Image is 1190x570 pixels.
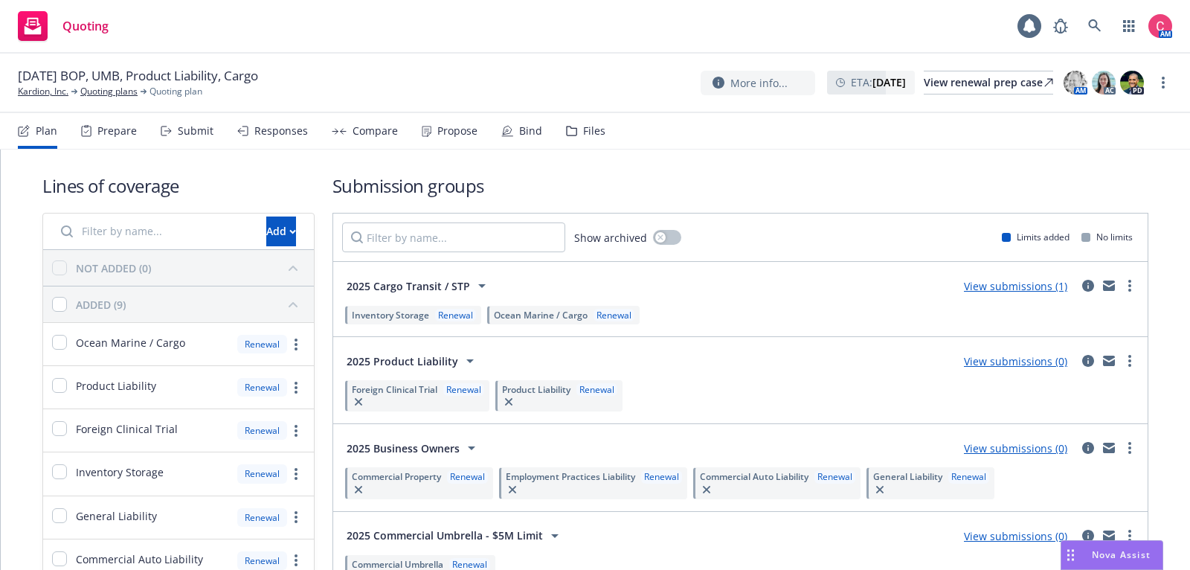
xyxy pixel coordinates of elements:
[76,421,178,437] span: Foreign Clinical Trial
[76,335,185,350] span: Ocean Marine / Cargo
[1079,352,1097,370] a: circleInformation
[237,421,287,440] div: Renewal
[1121,277,1139,295] a: more
[1061,540,1163,570] button: Nova Assist
[287,422,305,440] a: more
[1002,231,1070,243] div: Limits added
[1064,71,1087,95] img: photo
[76,297,126,313] div: ADDED (9)
[76,260,151,276] div: NOT ADDED (0)
[266,217,296,246] button: Add
[701,71,815,95] button: More info...
[287,508,305,526] a: more
[266,217,296,246] div: Add
[342,521,568,551] button: 2025 Commercial Umbrella - $5M Limit
[342,271,495,301] button: 2025 Cargo Transit / STP
[97,125,137,137] div: Prepare
[964,279,1067,293] a: View submissions (1)
[237,335,287,353] div: Renewal
[342,222,565,252] input: Filter by name...
[347,353,458,369] span: 2025 Product Liability
[347,528,543,543] span: 2025 Commercial Umbrella - $5M Limit
[352,309,429,321] span: Inventory Storage
[178,125,213,137] div: Submit
[437,125,477,137] div: Propose
[1061,541,1080,569] div: Drag to move
[62,20,109,32] span: Quoting
[18,85,68,98] a: Kardion, Inc.
[964,354,1067,368] a: View submissions (0)
[287,551,305,569] a: more
[1121,352,1139,370] a: more
[332,173,1148,198] h1: Submission groups
[873,470,942,483] span: General Liability
[872,75,906,89] strong: [DATE]
[1079,439,1097,457] a: circleInformation
[76,464,164,480] span: Inventory Storage
[42,173,315,198] h1: Lines of coverage
[237,508,287,527] div: Renewal
[814,470,855,483] div: Renewal
[1100,527,1118,545] a: mail
[76,292,305,316] button: ADDED (9)
[237,551,287,570] div: Renewal
[1100,439,1118,457] a: mail
[1081,231,1133,243] div: No limits
[641,470,682,483] div: Renewal
[237,464,287,483] div: Renewal
[574,230,647,246] span: Show archived
[18,67,258,85] span: [DATE] BOP, UMB, Product Liability, Cargo
[583,125,605,137] div: Files
[924,71,1053,95] a: View renewal prep case
[1121,527,1139,545] a: more
[964,529,1067,543] a: View submissions (0)
[494,309,588,321] span: Ocean Marine / Cargo
[1121,439,1139,457] a: more
[594,309,634,321] div: Renewal
[519,125,542,137] div: Bind
[1079,527,1097,545] a: circleInformation
[52,217,257,246] input: Filter by name...
[1092,71,1116,95] img: photo
[76,378,156,394] span: Product Liability
[80,85,138,98] a: Quoting plans
[347,441,460,456] span: 2025 Business Owners
[237,378,287,397] div: Renewal
[1120,71,1144,95] img: photo
[1100,352,1118,370] a: mail
[287,336,305,353] a: more
[287,465,305,483] a: more
[964,441,1067,455] a: View submissions (0)
[76,256,305,280] button: NOT ADDED (0)
[1148,14,1172,38] img: photo
[287,379,305,397] a: more
[76,508,157,524] span: General Liability
[12,5,115,47] a: Quoting
[1100,277,1118,295] a: mail
[352,383,437,396] span: Foreign Clinical Trial
[730,75,788,91] span: More info...
[1046,11,1075,41] a: Report a Bug
[948,470,989,483] div: Renewal
[502,383,570,396] span: Product Liability
[700,470,808,483] span: Commercial Auto Liability
[1154,74,1172,92] a: more
[352,470,441,483] span: Commercial Property
[353,125,398,137] div: Compare
[76,551,203,567] span: Commercial Auto Liability
[1114,11,1144,41] a: Switch app
[576,383,617,396] div: Renewal
[149,85,202,98] span: Quoting plan
[347,278,470,294] span: 2025 Cargo Transit / STP
[342,433,485,463] button: 2025 Business Owners
[36,125,57,137] div: Plan
[506,470,635,483] span: Employment Practices Liability
[447,470,488,483] div: Renewal
[342,346,483,376] button: 2025 Product Liability
[435,309,476,321] div: Renewal
[1092,548,1151,561] span: Nova Assist
[254,125,308,137] div: Responses
[851,74,906,90] span: ETA :
[1079,277,1097,295] a: circleInformation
